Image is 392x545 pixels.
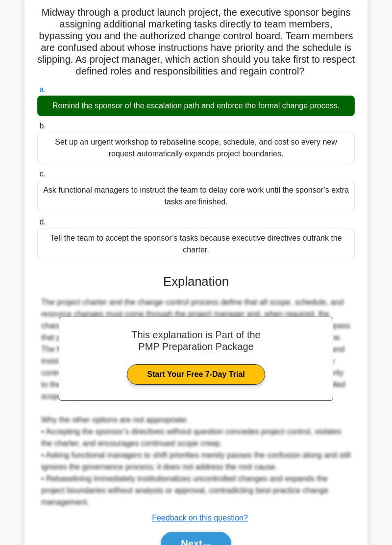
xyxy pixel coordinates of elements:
[37,180,355,212] div: Ask functional managers to instruct the team to delay core work until the sponsor’s extra tasks a...
[39,122,46,130] span: b.
[39,218,46,226] span: d.
[43,274,349,289] h3: Explanation
[127,364,265,385] a: Start Your Free 7-Day Trial
[41,297,351,508] div: The project charter and the change control process define that all scope, schedule, and resource ...
[152,514,248,522] a: Feedback on this question?
[36,6,356,78] h5: Midway through a product launch project, the executive sponsor begins assigning additional market...
[37,132,355,164] div: Set up an urgent workshop to rebaseline scope, schedule, and cost so every new request automatica...
[39,85,46,94] span: a.
[37,228,355,260] div: Tell the team to accept the sponsor’s tasks because executive directives outrank the charter.
[39,170,45,178] span: c.
[37,96,355,116] div: Remind the sponsor of the escalation path and enforce the formal change process.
